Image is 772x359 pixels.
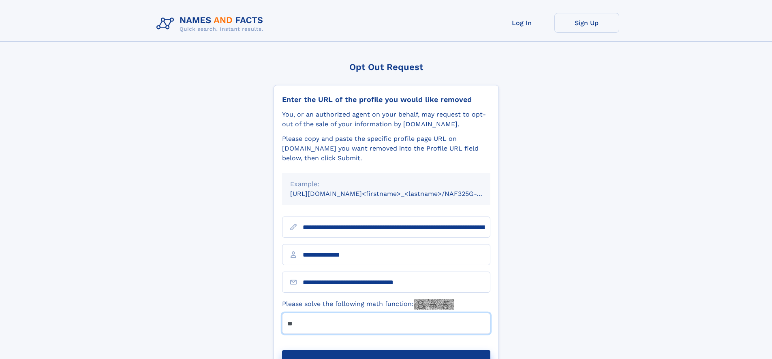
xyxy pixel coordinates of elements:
[153,13,270,35] img: Logo Names and Facts
[282,134,490,163] div: Please copy and paste the specific profile page URL on [DOMAIN_NAME] you want removed into the Pr...
[274,62,499,72] div: Opt Out Request
[290,190,506,198] small: [URL][DOMAIN_NAME]<firstname>_<lastname>/NAF325G-xxxxxxxx
[282,110,490,129] div: You, or an authorized agent on your behalf, may request to opt-out of the sale of your informatio...
[490,13,554,33] a: Log In
[290,179,482,189] div: Example:
[282,299,454,310] label: Please solve the following math function:
[554,13,619,33] a: Sign Up
[282,95,490,104] div: Enter the URL of the profile you would like removed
